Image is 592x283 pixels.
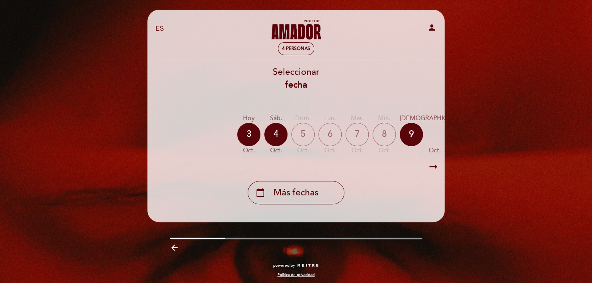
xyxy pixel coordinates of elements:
[264,123,287,146] div: 4
[273,263,295,268] span: powered by
[346,146,369,155] div: oct.
[277,272,315,278] a: Política de privacidad
[237,123,260,146] div: 3
[318,146,342,155] div: oct.
[274,186,318,199] span: Más fechas
[237,114,260,123] div: Hoy
[318,114,342,123] div: lun.
[273,263,319,268] a: powered by
[237,146,260,155] div: oct.
[400,114,469,123] div: [DEMOGRAPHIC_DATA].
[264,114,287,123] div: sáb.
[256,186,265,199] i: calendar_today
[291,123,315,146] div: 5
[170,243,179,252] i: arrow_backward
[297,264,319,267] img: MEITRE
[400,146,469,155] div: oct.
[291,114,315,123] div: dom.
[291,146,315,155] div: oct.
[428,159,439,175] i: arrow_right_alt
[282,46,310,52] span: 4 personas
[264,146,287,155] div: oct.
[346,114,369,123] div: mar.
[400,123,423,146] div: 9
[427,23,436,35] button: person
[373,123,396,146] div: 8
[248,18,344,40] a: [PERSON_NAME] Rooftop
[285,79,307,90] b: fecha
[346,123,369,146] div: 7
[318,123,342,146] div: 6
[427,23,436,32] i: person
[373,114,396,123] div: mié.
[147,66,445,91] div: Seleccionar
[373,146,396,155] div: oct.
